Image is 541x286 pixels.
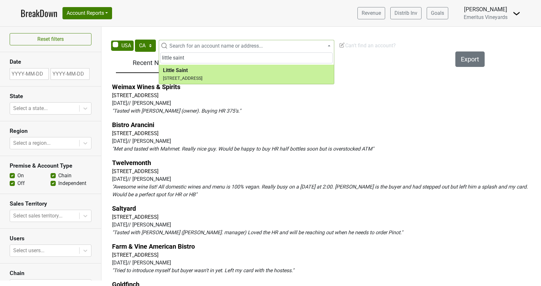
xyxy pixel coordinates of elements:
em: " Met and tasted with Mahmet. Really nice guy. Would be happy to buy HR half bottles soon but is ... [112,146,374,152]
h3: Users [10,235,91,242]
a: [STREET_ADDRESS] [112,252,158,258]
h3: Premise & Account Type [10,162,91,169]
b: Little Saint [163,67,188,73]
h3: Chain [10,270,91,277]
input: YYYY-MM-DD [51,68,90,80]
div: [DATE] // [PERSON_NAME] [112,221,538,229]
a: Weimax Wines & Spirits [112,83,180,91]
label: Independent [58,180,86,187]
label: On [17,172,24,180]
small: [STREET_ADDRESS] [163,76,203,81]
a: Revenue [357,7,385,19]
em: " Tasted with [PERSON_NAME] ([PERSON_NAME]. manager) Loved the HR and will be reaching out when h... [112,229,403,235]
a: Distrib Inv [390,7,422,19]
a: Twelvemonth [112,159,151,167]
em: " Tasted with [PERSON_NAME] (owner). Buying HR 375's. " [112,108,241,114]
img: Dropdown Menu [513,10,520,17]
a: BreakDown [21,6,57,20]
img: Edit [339,42,345,48]
a: [STREET_ADDRESS] [112,130,158,136]
div: [DATE] // [PERSON_NAME] [112,137,538,145]
h3: State [10,93,91,100]
input: YYYY-MM-DD [10,68,49,80]
a: Bistro Arancini [112,121,154,129]
a: Farm & Vine American Bistro [112,243,195,250]
em: " Tried to introduce myself but buyer wasn't in yet. Left my card with the hostess. " [112,267,294,273]
span: Can't find an account? [339,42,396,49]
h5: Recent Notes [119,59,185,67]
label: Off [17,180,25,187]
h3: Date [10,59,91,65]
span: Emeritus Vineyards [464,14,508,20]
em: " Awesome wine list! All domestic wines and menu is 100% vegan. Really busy on a [DATE] at 2:00. ... [112,184,528,198]
button: Export [455,51,485,67]
h3: Sales Territory [10,200,91,207]
div: [DATE] // [PERSON_NAME] [112,175,538,183]
h3: Region [10,128,91,134]
div: [DATE] // [PERSON_NAME] [112,99,538,107]
div: [DATE] // [PERSON_NAME] [112,259,538,267]
a: [STREET_ADDRESS] [112,214,158,220]
a: Saltyard [112,205,136,212]
label: Chain [58,172,71,180]
button: Account Reports [62,7,112,19]
button: Reset filters [10,33,91,45]
a: [STREET_ADDRESS] [112,92,158,98]
a: Goals [427,7,448,19]
span: Search for an account name or address... [169,43,263,49]
a: [STREET_ADDRESS] [112,168,158,174]
div: [PERSON_NAME] [464,5,508,14]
